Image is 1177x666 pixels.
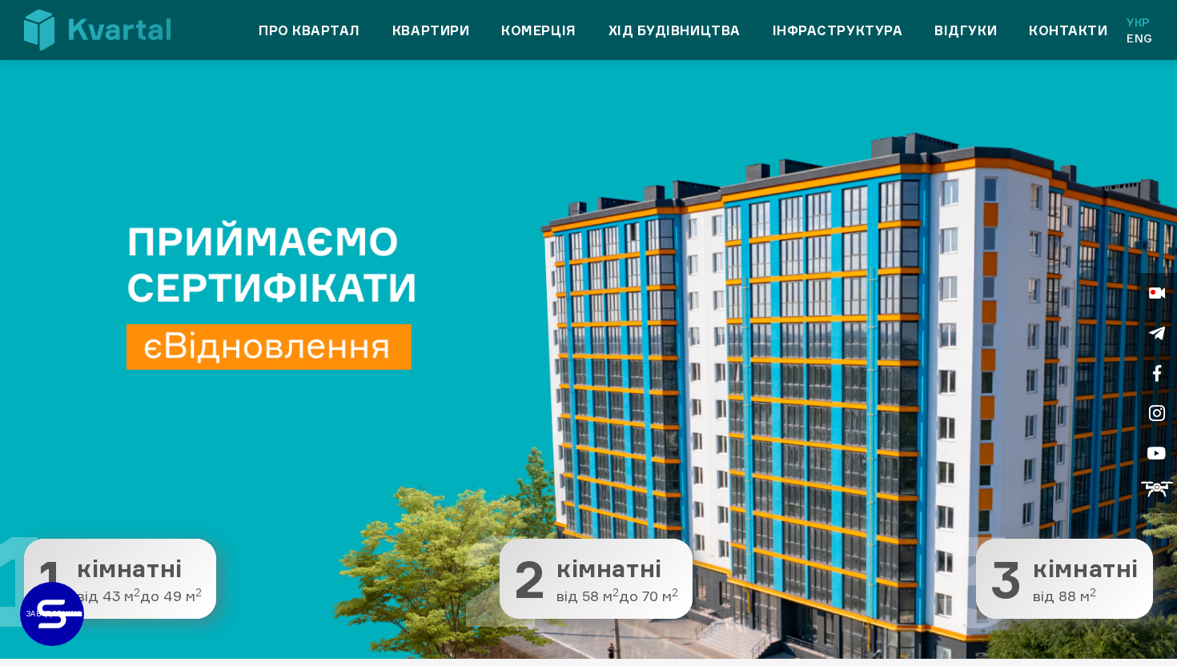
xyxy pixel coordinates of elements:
a: Інфраструктура [773,21,903,40]
button: 2 2 кімнатні від 58 м2до 70 м2 [500,539,693,619]
text: ЗАБУДОВНИК [26,609,80,618]
a: Укр [1127,14,1153,30]
span: 2 [514,553,545,604]
sup: 2 [672,586,678,599]
button: 3 3 кімнатні від 88 м2 [976,539,1153,619]
a: Квартири [392,21,469,40]
a: Про квартал [259,21,360,40]
span: від 88 м [1033,588,1139,604]
span: кімнатні [1033,556,1139,582]
span: від 43 м до 49 м [77,588,202,604]
button: 1 1 кімнатні від 43 м2до 49 м2 [24,539,216,619]
span: кімнатні [556,556,678,582]
a: Хід будівництва [609,21,741,40]
span: 3 [990,553,1022,604]
span: від 58 м до 70 м [556,588,678,604]
sup: 2 [613,586,619,599]
img: Kvartal [24,10,171,50]
a: Eng [1127,30,1153,46]
sup: 2 [1090,586,1096,599]
sup: 2 [134,586,140,599]
sup: 2 [195,586,202,599]
span: 1 [38,553,66,604]
a: Відгуки [934,21,997,40]
a: Комерція [501,21,576,40]
a: ЗАБУДОВНИК [20,582,84,646]
a: Контакти [1029,21,1107,40]
span: кімнатні [77,556,202,582]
